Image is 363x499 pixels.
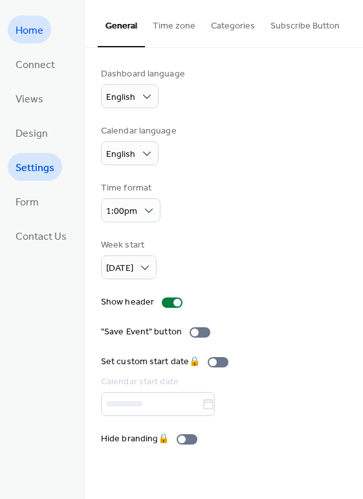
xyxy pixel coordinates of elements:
span: Contact Us [16,227,67,247]
span: Connect [16,55,55,75]
span: [DATE] [106,260,133,277]
span: Home [16,21,43,41]
a: Form [8,187,47,215]
div: Calendar language [101,124,177,138]
div: Show header [101,296,154,309]
span: 1:00pm [106,203,137,220]
span: Form [16,192,39,213]
span: English [106,146,135,163]
a: Connect [8,50,63,78]
span: Settings [16,158,54,178]
div: Dashboard language [101,67,185,81]
div: Week start [101,238,154,252]
a: Design [8,119,56,146]
a: Views [8,84,51,112]
a: Contact Us [8,222,74,250]
span: Design [16,124,48,144]
div: Time format [101,181,158,195]
div: "Save Event" button [101,325,182,339]
a: Settings [8,153,62,181]
span: Views [16,89,43,110]
span: English [106,89,135,106]
a: Home [8,16,51,43]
